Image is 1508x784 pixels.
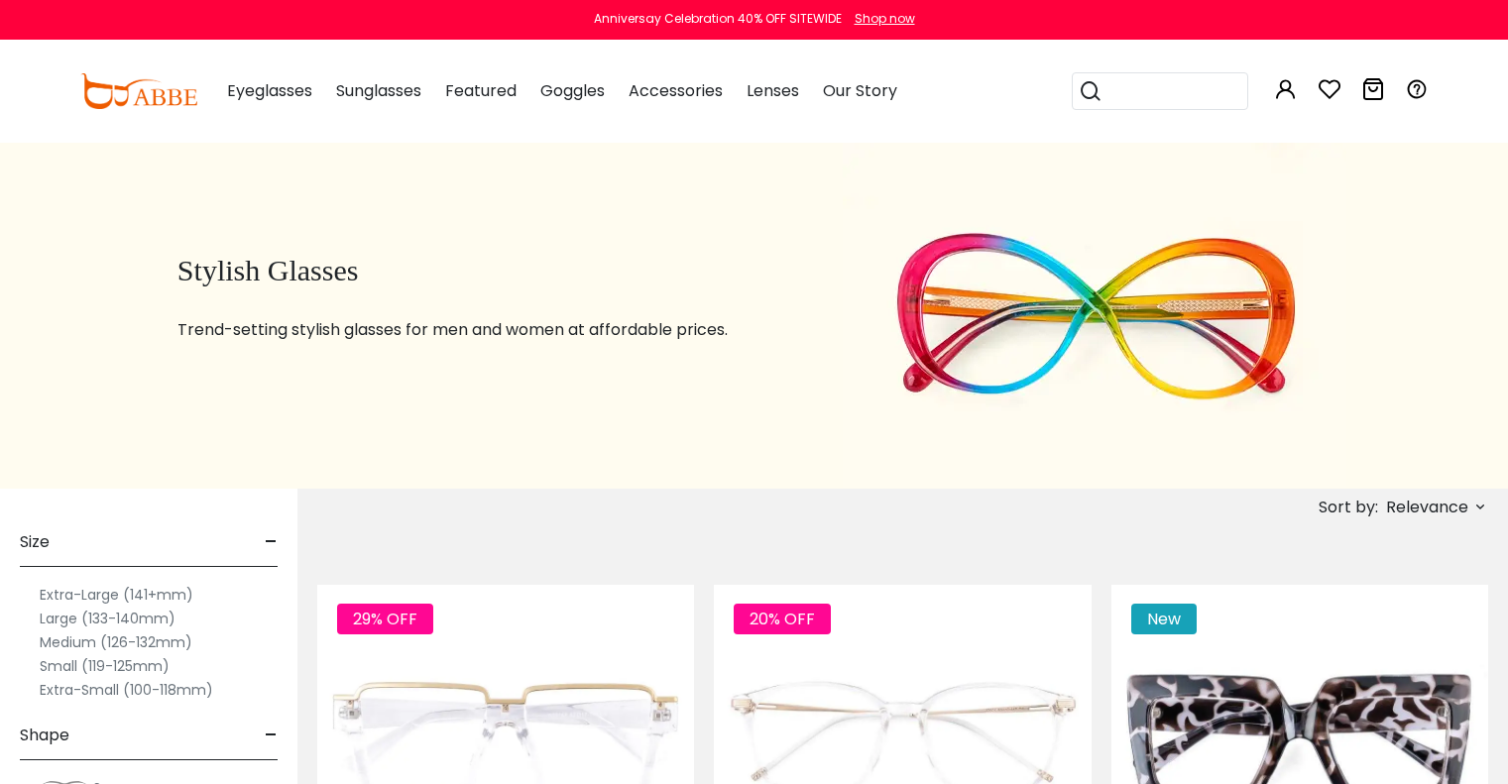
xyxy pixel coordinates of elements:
[747,79,799,102] span: Lenses
[855,10,915,28] div: Shop now
[823,79,897,102] span: Our Story
[1319,496,1378,518] span: Sort by:
[445,79,517,102] span: Featured
[40,583,193,607] label: Extra-Large (141+mm)
[40,678,213,702] label: Extra-Small (100-118mm)
[40,607,175,630] label: Large (133-140mm)
[843,142,1346,489] img: stylish glasses
[336,79,421,102] span: Sunglasses
[629,79,723,102] span: Accessories
[40,630,192,654] label: Medium (126-132mm)
[540,79,605,102] span: Goggles
[177,318,793,342] p: Trend-setting stylish glasses for men and women at affordable prices.
[20,518,50,566] span: Size
[177,253,793,288] h1: Stylish Glasses
[265,518,278,566] span: -
[227,79,312,102] span: Eyeglasses
[594,10,842,28] div: Anniversay Celebration 40% OFF SITEWIDE
[80,73,197,109] img: abbeglasses.com
[20,712,69,759] span: Shape
[734,604,831,634] span: 20% OFF
[1386,490,1468,525] span: Relevance
[337,604,433,634] span: 29% OFF
[40,654,170,678] label: Small (119-125mm)
[1131,604,1197,634] span: New
[845,10,915,27] a: Shop now
[265,712,278,759] span: -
